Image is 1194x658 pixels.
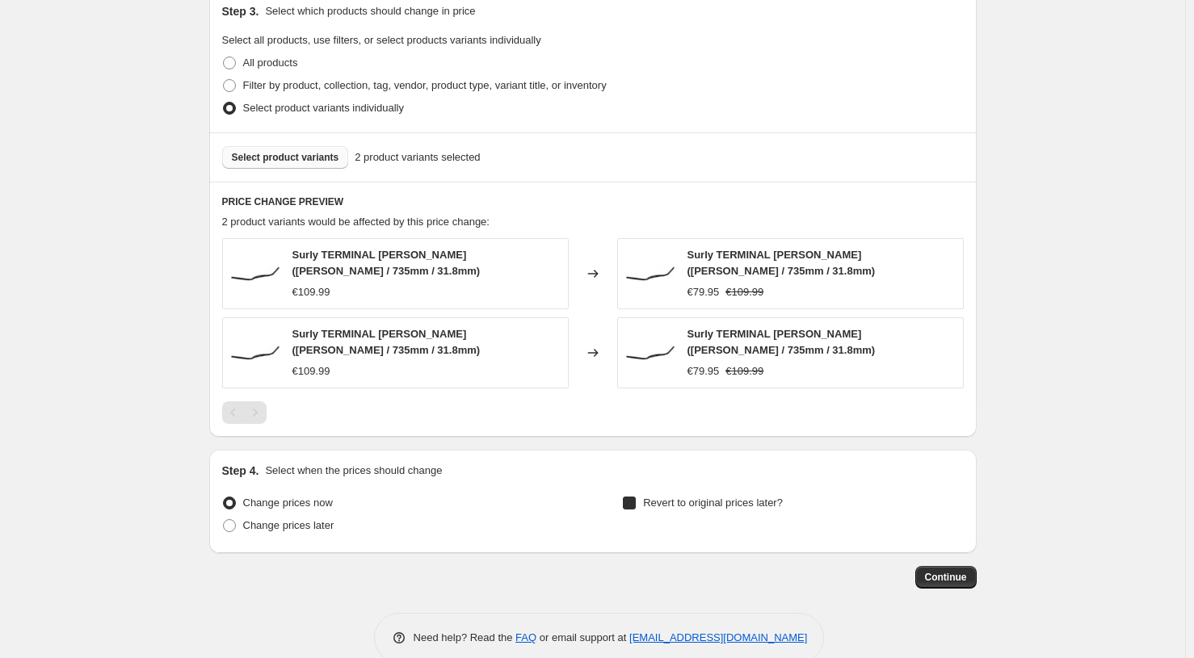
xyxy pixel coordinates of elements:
[243,102,404,114] span: Select product variants individually
[687,328,876,356] span: Surly TERMINAL [PERSON_NAME] ([PERSON_NAME] / 735mm / 31.8mm)
[243,79,607,91] span: Filter by product, collection, tag, vendor, product type, variant title, or inventory
[231,249,280,298] img: 05230010121_zoom_80x.jpg
[292,328,481,356] span: Surly TERMINAL [PERSON_NAME] ([PERSON_NAME] / 735mm / 31.8mm)
[292,284,330,300] div: €109.99
[222,216,490,228] span: 2 product variants would be affected by this price change:
[231,329,280,377] img: 05230010121_zoom_80x.jpg
[687,363,720,379] div: €79.95
[355,149,480,166] span: 2 product variants selected
[265,3,475,19] p: Select which products should change in price
[222,3,259,19] h2: Step 3.
[222,34,541,46] span: Select all products, use filters, or select products variants individually
[222,463,259,479] h2: Step 4.
[243,57,298,69] span: All products
[222,195,964,208] h6: PRICE CHANGE PREVIEW
[915,566,977,589] button: Continue
[222,401,267,424] nav: Pagination
[643,497,783,509] span: Revert to original prices later?
[687,249,876,277] span: Surly TERMINAL [PERSON_NAME] ([PERSON_NAME] / 735mm / 31.8mm)
[629,631,807,643] a: [EMAIL_ADDRESS][DOMAIN_NAME]
[515,631,536,643] a: FAQ
[414,631,516,643] span: Need help? Read the
[243,497,333,509] span: Change prices now
[292,249,481,277] span: Surly TERMINAL [PERSON_NAME] ([PERSON_NAME] / 735mm / 31.8mm)
[725,284,763,300] strike: €109.99
[243,519,334,531] span: Change prices later
[687,284,720,300] div: €79.95
[536,631,629,643] span: or email support at
[232,151,339,164] span: Select product variants
[222,146,349,169] button: Select product variants
[626,249,675,298] img: 05230010121_zoom_80x.jpg
[725,363,763,379] strike: €109.99
[626,329,675,377] img: 05230010121_zoom_80x.jpg
[265,463,442,479] p: Select when the prices should change
[292,363,330,379] div: €109.99
[925,571,967,584] span: Continue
